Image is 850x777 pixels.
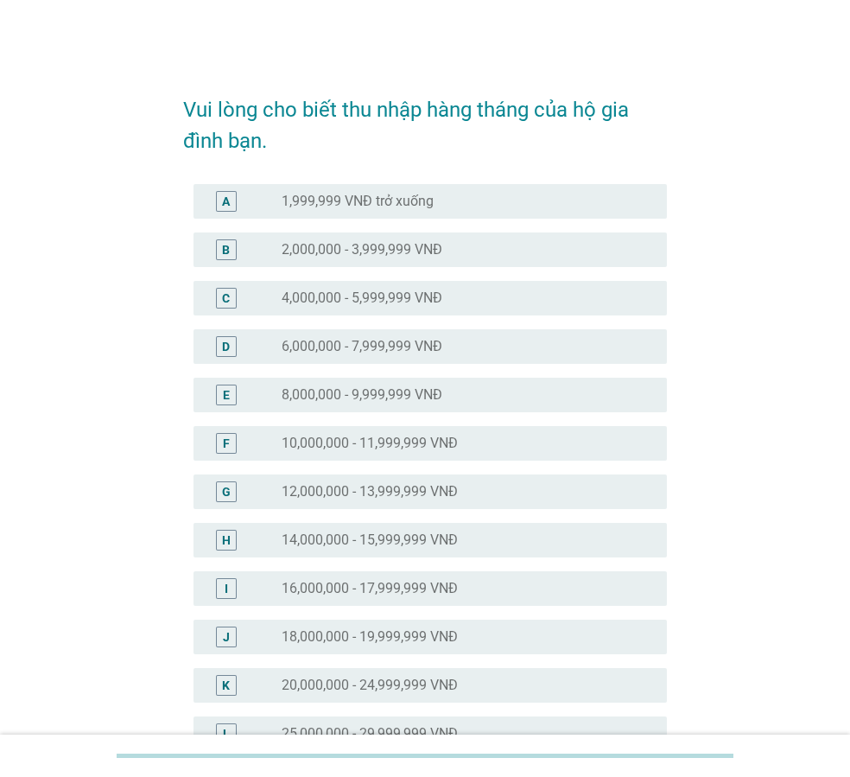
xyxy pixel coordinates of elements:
label: 6,000,000 - 7,999,999 VNĐ [282,338,442,355]
div: H [222,531,231,549]
div: J [223,627,230,646]
h2: Vui lòng cho biết thu nhập hàng tháng của hộ gia đình bạn. [183,77,667,156]
div: L [223,724,230,742]
div: F [223,434,230,452]
div: A [222,192,230,210]
div: B [222,240,230,258]
label: 2,000,000 - 3,999,999 VNĐ [282,241,442,258]
div: K [222,676,230,694]
label: 1,999,999 VNĐ trở xuống [282,193,434,210]
label: 20,000,000 - 24,999,999 VNĐ [282,677,458,694]
label: 16,000,000 - 17,999,999 VNĐ [282,580,458,597]
label: 14,000,000 - 15,999,999 VNĐ [282,532,458,549]
label: 25,000,000 - 29,999,999 VNĐ [282,725,458,742]
label: 10,000,000 - 11,999,999 VNĐ [282,435,458,452]
label: 12,000,000 - 13,999,999 VNĐ [282,483,458,500]
div: I [225,579,228,597]
label: 18,000,000 - 19,999,999 VNĐ [282,628,458,646]
div: E [223,385,230,404]
div: C [222,289,230,307]
div: D [222,337,230,355]
div: G [222,482,231,500]
label: 8,000,000 - 9,999,999 VNĐ [282,386,442,404]
label: 4,000,000 - 5,999,999 VNĐ [282,290,442,307]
